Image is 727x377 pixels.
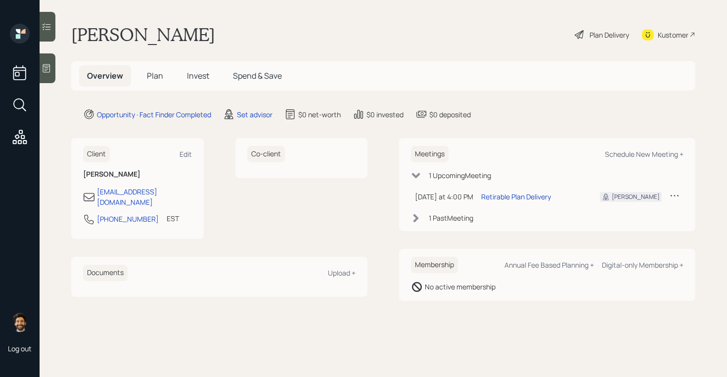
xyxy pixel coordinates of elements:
[87,70,123,81] span: Overview
[612,192,660,201] div: [PERSON_NAME]
[658,30,688,40] div: Kustomer
[167,213,179,224] div: EST
[97,109,211,120] div: Opportunity · Fact Finder Completed
[180,149,192,159] div: Edit
[504,260,594,270] div: Annual Fee Based Planning +
[590,30,629,40] div: Plan Delivery
[415,191,473,202] div: [DATE] at 4:00 PM
[147,70,163,81] span: Plan
[429,213,473,223] div: 1 Past Meeting
[187,70,209,81] span: Invest
[605,149,683,159] div: Schedule New Meeting +
[237,109,273,120] div: Set advisor
[298,109,341,120] div: $0 net-worth
[602,260,683,270] div: Digital-only Membership +
[411,257,458,273] h6: Membership
[247,146,285,162] h6: Co-client
[83,146,110,162] h6: Client
[83,265,128,281] h6: Documents
[425,282,496,292] div: No active membership
[83,170,192,179] h6: [PERSON_NAME]
[429,109,471,120] div: $0 deposited
[97,187,192,207] div: [EMAIL_ADDRESS][DOMAIN_NAME]
[481,191,551,202] div: Retirable Plan Delivery
[233,70,282,81] span: Spend & Save
[8,344,32,353] div: Log out
[429,170,491,181] div: 1 Upcoming Meeting
[10,312,30,332] img: eric-schwartz-headshot.png
[328,268,356,278] div: Upload +
[366,109,404,120] div: $0 invested
[411,146,449,162] h6: Meetings
[97,214,159,224] div: [PHONE_NUMBER]
[71,24,215,46] h1: [PERSON_NAME]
